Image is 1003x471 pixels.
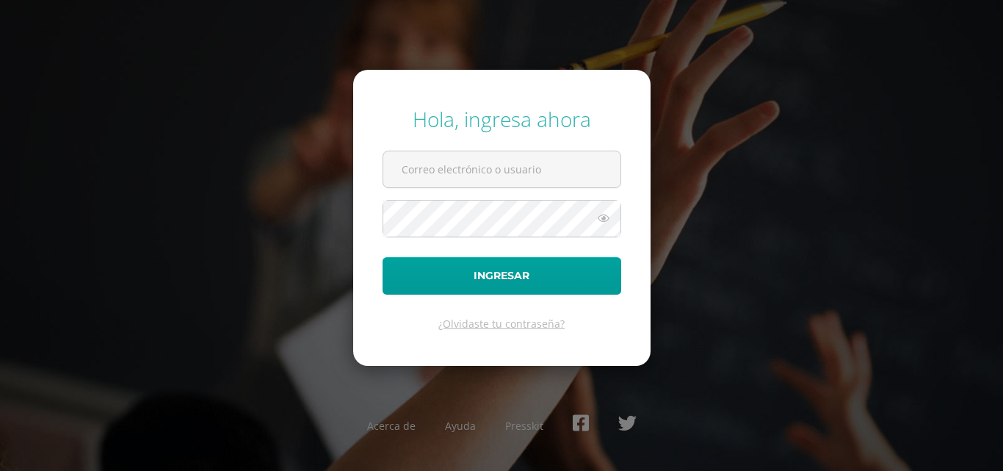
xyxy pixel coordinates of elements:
[367,419,416,433] a: Acerca de
[505,419,543,433] a: Presskit
[445,419,476,433] a: Ayuda
[383,257,621,295] button: Ingresar
[438,317,565,331] a: ¿Olvidaste tu contraseña?
[383,151,620,187] input: Correo electrónico o usuario
[383,105,621,133] div: Hola, ingresa ahora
